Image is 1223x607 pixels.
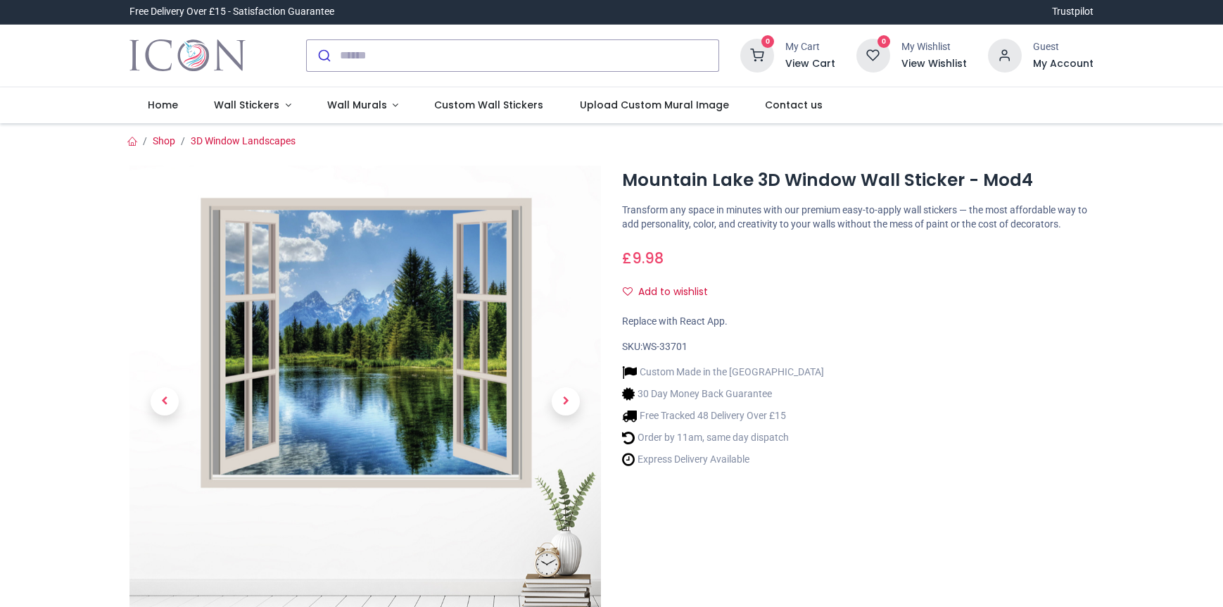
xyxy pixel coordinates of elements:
p: Transform any space in minutes with our premium easy-to-apply wall stickers — the most affordable... [622,204,1094,231]
span: Wall Stickers [214,98,279,112]
div: Guest [1033,40,1094,54]
a: 3D Window Landscapes [191,135,296,146]
sup: 0 [877,35,891,49]
a: 0 [856,49,890,60]
a: Wall Murals [309,87,417,124]
span: £ [622,248,664,268]
span: Next [552,387,580,415]
div: Replace with React App. [622,315,1094,329]
a: Trustpilot [1052,5,1094,19]
li: Express Delivery Available [622,452,824,467]
li: Free Tracked 48 Delivery Over £15 [622,408,824,423]
div: My Wishlist [901,40,967,54]
span: Home [148,98,178,112]
sup: 0 [761,35,775,49]
li: Order by 11am, same day dispatch [622,430,824,445]
span: Previous [151,387,179,415]
div: SKU: [622,340,1094,354]
span: Upload Custom Mural Image [580,98,729,112]
a: Previous [129,236,200,566]
div: My Cart [785,40,835,54]
span: Contact us [765,98,823,112]
span: 9.98 [632,248,664,268]
a: View Wishlist [901,57,967,71]
span: Wall Murals [327,98,387,112]
li: Custom Made in the [GEOGRAPHIC_DATA] [622,365,824,380]
button: Submit [307,40,340,71]
a: Shop [153,135,175,146]
a: My Account [1033,57,1094,71]
button: Add to wishlistAdd to wishlist [622,280,720,304]
img: Icon Wall Stickers [129,36,246,75]
div: Free Delivery Over £15 - Satisfaction Guarantee [129,5,334,19]
a: 0 [740,49,774,60]
i: Add to wishlist [623,287,633,296]
span: Custom Wall Stickers [434,98,543,112]
a: Logo of Icon Wall Stickers [129,36,246,75]
a: Wall Stickers [196,87,309,124]
h1: Mountain Lake 3D Window Wall Sticker - Mod4 [622,168,1094,192]
a: Next [531,236,601,566]
a: View Cart [785,57,835,71]
li: 30 Day Money Back Guarantee [622,387,824,401]
span: WS-33701 [642,341,687,352]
